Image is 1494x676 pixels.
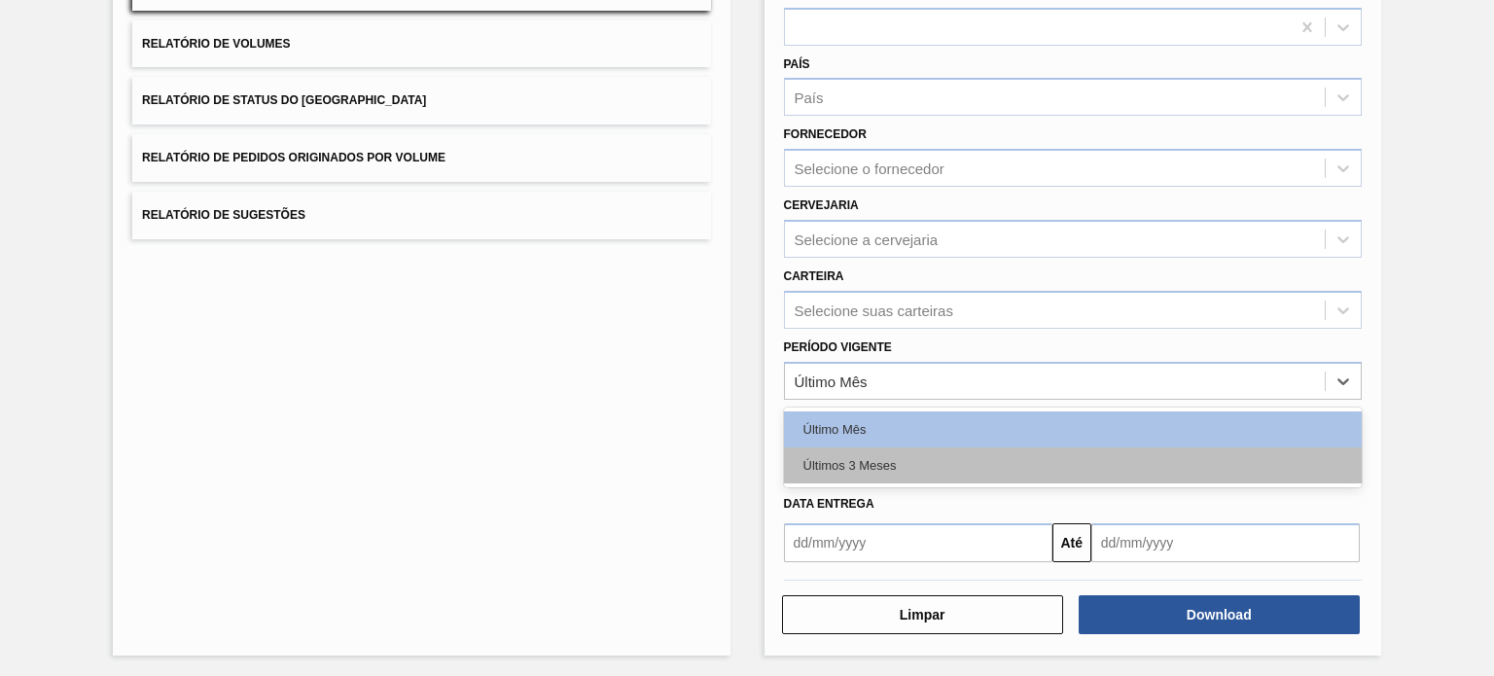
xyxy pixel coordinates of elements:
[784,523,1052,562] input: dd/mm/yyyy
[784,447,1362,483] div: Últimos 3 Meses
[132,134,710,182] button: Relatório de Pedidos Originados por Volume
[142,93,426,107] span: Relatório de Status do [GEOGRAPHIC_DATA]
[142,151,445,164] span: Relatório de Pedidos Originados por Volume
[784,269,844,283] label: Carteira
[795,89,824,106] div: País
[784,411,1362,447] div: Último Mês
[795,302,953,318] div: Selecione suas carteiras
[784,340,892,354] label: Período Vigente
[132,20,710,68] button: Relatório de Volumes
[795,231,939,247] div: Selecione a cervejaria
[1091,523,1360,562] input: dd/mm/yyyy
[142,37,290,51] span: Relatório de Volumes
[142,208,305,222] span: Relatório de Sugestões
[784,57,810,71] label: País
[795,373,868,389] div: Último Mês
[784,198,859,212] label: Cervejaria
[132,192,710,239] button: Relatório de Sugestões
[782,595,1063,634] button: Limpar
[1052,523,1091,562] button: Até
[784,497,874,511] span: Data entrega
[784,127,867,141] label: Fornecedor
[132,77,710,125] button: Relatório de Status do [GEOGRAPHIC_DATA]
[795,160,944,177] div: Selecione o fornecedor
[1079,595,1360,634] button: Download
